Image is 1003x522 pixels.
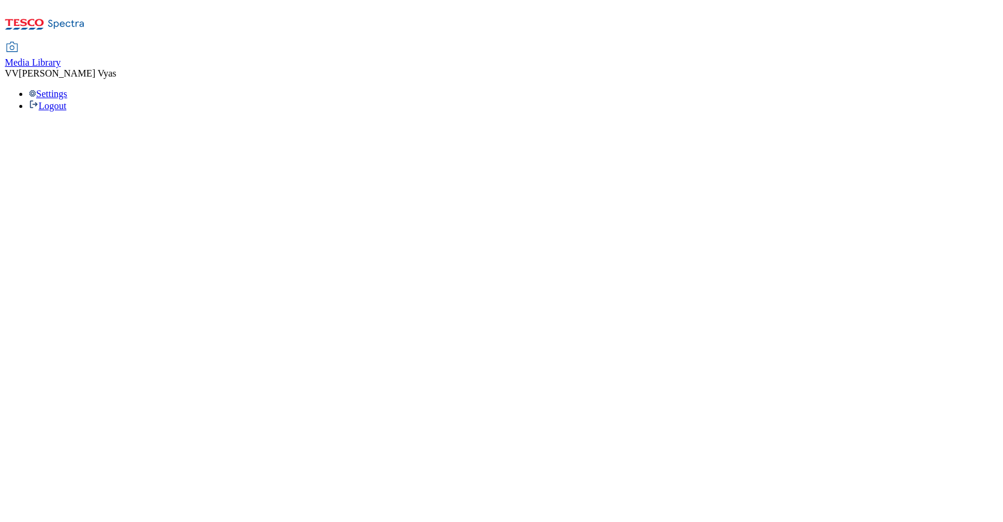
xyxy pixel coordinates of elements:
span: Media Library [5,57,61,68]
span: VV [5,68,19,78]
a: Media Library [5,43,61,68]
a: Settings [29,89,67,99]
span: [PERSON_NAME] Vyas [19,68,116,78]
a: Logout [29,101,66,111]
